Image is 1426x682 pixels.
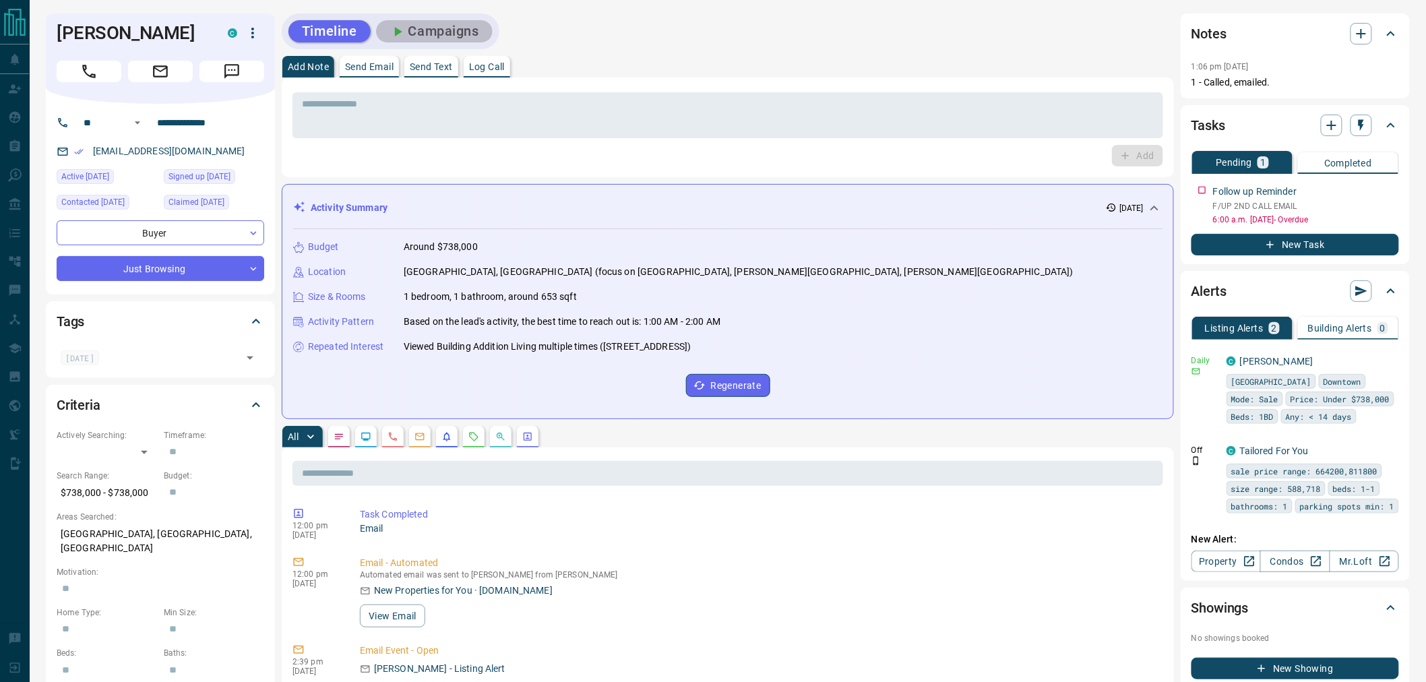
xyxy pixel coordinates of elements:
p: Budget: [164,470,264,482]
span: size range: 588,718 [1231,482,1321,495]
svg: Email [1191,367,1201,376]
div: Just Browsing [57,256,264,281]
p: 1 - Called, emailed. [1191,75,1399,90]
p: F/UP 2ND CALL EMAIL [1213,200,1399,212]
p: Activity Pattern [308,315,374,329]
p: Send Text [410,62,453,71]
div: Fri Oct 10 2025 [57,195,157,214]
span: Claimed [DATE] [168,195,224,209]
span: [GEOGRAPHIC_DATA] [1231,375,1311,388]
p: Around $738,000 [404,240,478,254]
p: Viewed Building Addition Living multiple times ([STREET_ADDRESS]) [404,340,691,354]
p: Automated email was sent to [PERSON_NAME] from [PERSON_NAME] [360,570,1158,580]
svg: Agent Actions [522,431,533,442]
a: [PERSON_NAME] [1240,356,1313,367]
span: bathrooms: 1 [1231,499,1288,513]
p: Email Event - Open [360,644,1158,658]
div: condos.ca [228,28,237,38]
p: Send Email [345,62,394,71]
h2: Notes [1191,23,1227,44]
p: Actively Searching: [57,429,157,441]
p: [GEOGRAPHIC_DATA], [GEOGRAPHIC_DATA], [GEOGRAPHIC_DATA] [57,523,264,559]
svg: Push Notification Only [1191,456,1201,466]
p: All [288,432,299,441]
div: Fri Oct 10 2025 [57,169,157,188]
p: Repeated Interest [308,340,383,354]
div: Tags [57,305,264,338]
p: Location [308,265,346,279]
p: Add Note [288,62,329,71]
p: Follow up Reminder [1213,185,1297,199]
p: 0 [1380,323,1386,333]
span: Message [199,61,264,82]
p: [PERSON_NAME] - Listing Alert [374,662,505,676]
p: 6:00 a.m. [DATE] - Overdue [1213,214,1399,226]
span: Signed up [DATE] [168,170,230,183]
h2: Tasks [1191,115,1225,136]
a: Mr.Loft [1330,551,1399,572]
span: parking spots min: 1 [1300,499,1394,513]
p: Daily [1191,354,1218,367]
p: Email - Automated [360,556,1158,570]
svg: Lead Browsing Activity [361,431,371,442]
button: Timeline [288,20,371,42]
button: Open [129,115,146,131]
button: Open [241,348,259,367]
p: Min Size: [164,607,264,619]
p: Timeframe: [164,429,264,441]
h2: Criteria [57,394,100,416]
div: condos.ca [1227,446,1236,456]
p: Budget [308,240,339,254]
p: No showings booked [1191,632,1399,644]
p: Building Alerts [1308,323,1372,333]
h2: Tags [57,311,84,332]
a: Tailored For You [1240,445,1309,456]
svg: Calls [387,431,398,442]
p: Search Range: [57,470,157,482]
p: Task Completed [360,507,1158,522]
div: Fri Oct 10 2025 [164,195,264,214]
p: Log Call [469,62,505,71]
p: New Alert: [1191,532,1399,547]
h2: Showings [1191,597,1249,619]
button: Campaigns [376,20,493,42]
p: Motivation: [57,566,264,578]
div: Buyer [57,220,264,245]
p: 1 [1260,158,1266,167]
p: Based on the lead's activity, the best time to reach out is: 1:00 AM - 2:00 AM [404,315,720,329]
h1: [PERSON_NAME] [57,22,208,44]
p: Email [360,522,1158,536]
svg: Notes [334,431,344,442]
p: Beds: [57,647,157,659]
span: Email [128,61,193,82]
p: 1 bedroom, 1 bathroom, around 653 sqft [404,290,577,304]
svg: Opportunities [495,431,506,442]
button: New Showing [1191,658,1399,679]
svg: Emails [414,431,425,442]
span: Any: < 14 days [1286,410,1352,423]
span: Downtown [1324,375,1361,388]
svg: Email Verified [74,147,84,156]
span: Call [57,61,121,82]
div: Alerts [1191,275,1399,307]
div: Notes [1191,18,1399,50]
p: New Properties for You · [DOMAIN_NAME] [374,584,553,598]
svg: Listing Alerts [441,431,452,442]
button: View Email [360,604,425,627]
span: Price: Under $738,000 [1291,392,1390,406]
p: Home Type: [57,607,157,619]
p: 2:39 pm [292,657,340,666]
p: Activity Summary [311,201,387,215]
p: Listing Alerts [1205,323,1264,333]
p: [DATE] [1119,202,1144,214]
p: Areas Searched: [57,511,264,523]
p: [DATE] [292,530,340,540]
div: Fri Oct 10 2025 [164,169,264,188]
div: Activity Summary[DATE] [293,195,1162,220]
svg: Requests [468,431,479,442]
p: 2 [1272,323,1277,333]
p: Size & Rooms [308,290,366,304]
span: Contacted [DATE] [61,195,125,209]
button: Regenerate [686,374,770,397]
a: [EMAIL_ADDRESS][DOMAIN_NAME] [93,146,245,156]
